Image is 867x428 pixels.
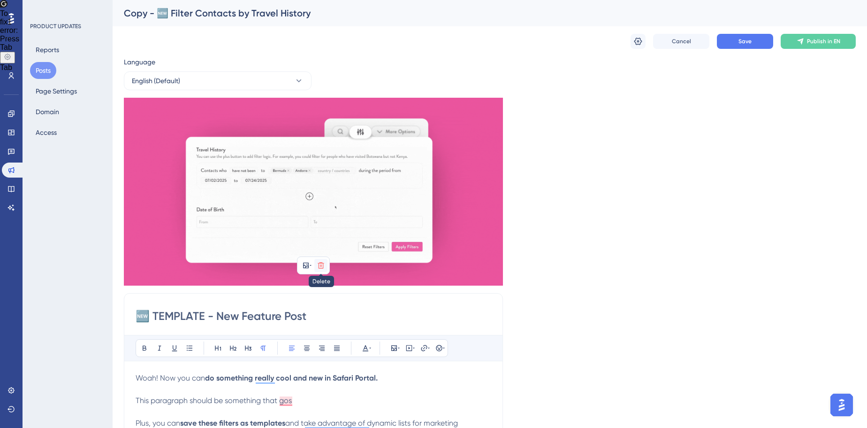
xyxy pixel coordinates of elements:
span: English (Default) [132,75,180,86]
button: English (Default) [124,71,312,90]
span: Woah! Now you can [136,374,205,382]
strong: save these filters as templates [180,419,285,428]
strong: do something really cool and new in Safari Portal. [205,374,378,382]
button: Domain [30,103,65,120]
img: file-1753707738772.gif [124,98,503,286]
span: This paragraph should be something that gos [136,396,292,405]
button: Page Settings [30,83,83,100]
iframe: UserGuiding AI Assistant Launcher [828,391,856,419]
button: Access [30,124,62,141]
span: Plus, you can [136,419,180,428]
input: Post Title [136,309,491,324]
